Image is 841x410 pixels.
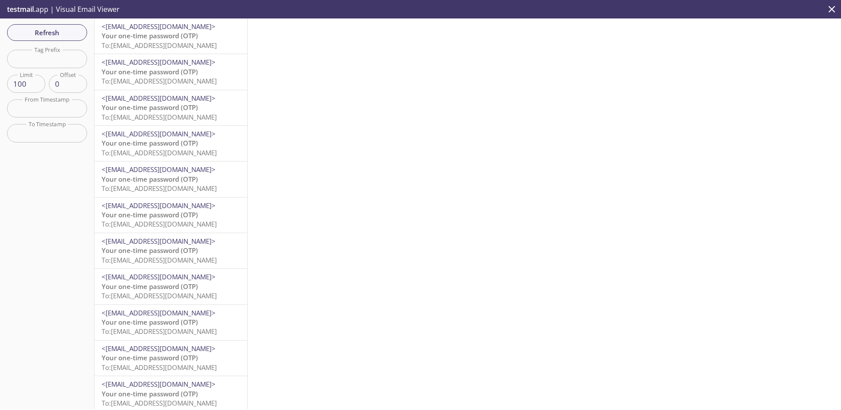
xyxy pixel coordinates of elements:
[102,353,198,362] span: Your one-time password (OTP)
[102,103,198,112] span: Your one-time password (OTP)
[102,113,217,121] span: To: [EMAIL_ADDRESS][DOMAIN_NAME]
[95,126,247,161] div: <[EMAIL_ADDRESS][DOMAIN_NAME]>Your one-time password (OTP)To:[EMAIL_ADDRESS][DOMAIN_NAME]
[14,27,80,38] span: Refresh
[102,327,217,336] span: To: [EMAIL_ADDRESS][DOMAIN_NAME]
[102,363,217,372] span: To: [EMAIL_ADDRESS][DOMAIN_NAME]
[95,18,247,54] div: <[EMAIL_ADDRESS][DOMAIN_NAME]>Your one-time password (OTP)To:[EMAIL_ADDRESS][DOMAIN_NAME]
[102,291,217,300] span: To: [EMAIL_ADDRESS][DOMAIN_NAME]
[7,24,87,41] button: Refresh
[102,389,198,398] span: Your one-time password (OTP)
[102,148,217,157] span: To: [EMAIL_ADDRESS][DOMAIN_NAME]
[95,340,247,376] div: <[EMAIL_ADDRESS][DOMAIN_NAME]>Your one-time password (OTP)To:[EMAIL_ADDRESS][DOMAIN_NAME]
[102,237,216,245] span: <[EMAIL_ADDRESS][DOMAIN_NAME]>
[102,184,217,193] span: To: [EMAIL_ADDRESS][DOMAIN_NAME]
[102,139,198,147] span: Your one-time password (OTP)
[95,305,247,340] div: <[EMAIL_ADDRESS][DOMAIN_NAME]>Your one-time password (OTP)To:[EMAIL_ADDRESS][DOMAIN_NAME]
[102,256,217,264] span: To: [EMAIL_ADDRESS][DOMAIN_NAME]
[102,67,198,76] span: Your one-time password (OTP)
[102,308,216,317] span: <[EMAIL_ADDRESS][DOMAIN_NAME]>
[102,129,216,138] span: <[EMAIL_ADDRESS][DOMAIN_NAME]>
[95,90,247,125] div: <[EMAIL_ADDRESS][DOMAIN_NAME]>Your one-time password (OTP)To:[EMAIL_ADDRESS][DOMAIN_NAME]
[102,58,216,66] span: <[EMAIL_ADDRESS][DOMAIN_NAME]>
[102,318,198,326] span: Your one-time password (OTP)
[95,233,247,268] div: <[EMAIL_ADDRESS][DOMAIN_NAME]>Your one-time password (OTP)To:[EMAIL_ADDRESS][DOMAIN_NAME]
[102,94,216,102] span: <[EMAIL_ADDRESS][DOMAIN_NAME]>
[102,272,216,281] span: <[EMAIL_ADDRESS][DOMAIN_NAME]>
[102,22,216,31] span: <[EMAIL_ADDRESS][DOMAIN_NAME]>
[102,344,216,353] span: <[EMAIL_ADDRESS][DOMAIN_NAME]>
[102,220,217,228] span: To: [EMAIL_ADDRESS][DOMAIN_NAME]
[102,246,198,255] span: Your one-time password (OTP)
[95,54,247,89] div: <[EMAIL_ADDRESS][DOMAIN_NAME]>Your one-time password (OTP)To:[EMAIL_ADDRESS][DOMAIN_NAME]
[102,31,198,40] span: Your one-time password (OTP)
[102,380,216,388] span: <[EMAIL_ADDRESS][DOMAIN_NAME]>
[102,175,198,183] span: Your one-time password (OTP)
[95,161,247,197] div: <[EMAIL_ADDRESS][DOMAIN_NAME]>Your one-time password (OTP)To:[EMAIL_ADDRESS][DOMAIN_NAME]
[102,282,198,291] span: Your one-time password (OTP)
[102,165,216,174] span: <[EMAIL_ADDRESS][DOMAIN_NAME]>
[7,4,34,14] span: testmail
[102,41,217,50] span: To: [EMAIL_ADDRESS][DOMAIN_NAME]
[95,198,247,233] div: <[EMAIL_ADDRESS][DOMAIN_NAME]>Your one-time password (OTP)To:[EMAIL_ADDRESS][DOMAIN_NAME]
[102,77,217,85] span: To: [EMAIL_ADDRESS][DOMAIN_NAME]
[102,399,217,407] span: To: [EMAIL_ADDRESS][DOMAIN_NAME]
[95,269,247,304] div: <[EMAIL_ADDRESS][DOMAIN_NAME]>Your one-time password (OTP)To:[EMAIL_ADDRESS][DOMAIN_NAME]
[102,201,216,210] span: <[EMAIL_ADDRESS][DOMAIN_NAME]>
[102,210,198,219] span: Your one-time password (OTP)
